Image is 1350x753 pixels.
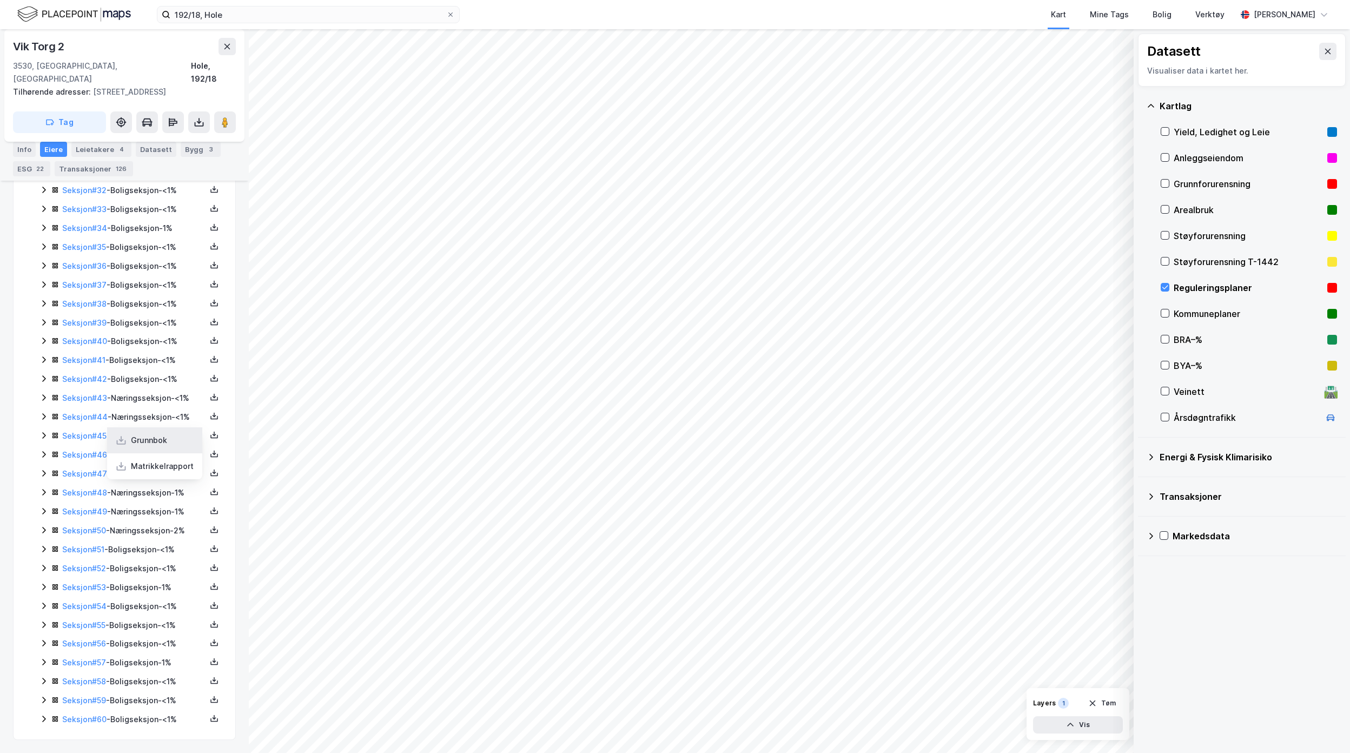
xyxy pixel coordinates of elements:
[62,545,104,554] a: Seksjon#51
[13,87,93,96] span: Tilhørende adresser:
[62,637,206,650] div: - Boligseksjon - <1%
[62,373,206,386] div: - Boligseksjon - <1%
[1323,385,1338,399] div: 🛣️
[170,6,446,23] input: Søk på adresse, matrikkel, gårdeiere, leietakere eller personer
[13,111,106,133] button: Tag
[62,222,206,235] div: - Boligseksjon - 1%
[1081,695,1123,712] button: Tøm
[62,696,106,705] a: Seksjon#59
[62,639,106,648] a: Seksjon#56
[62,467,206,480] div: - Næringsseksjon - 3%
[62,184,206,197] div: - Boligseksjon - <1%
[1174,125,1323,138] div: Yield, Ledighet og Leie
[62,335,206,348] div: - Boligseksjon - <1%
[131,434,167,447] div: Grunnbok
[62,486,206,499] div: - Næringsseksjon - 1%
[62,412,108,421] a: Seksjon#44
[1174,333,1323,346] div: BRA–%
[1160,490,1337,503] div: Transaksjoner
[17,5,131,24] img: logo.f888ab2527a4732fd821a326f86c7f29.svg
[1174,411,1320,424] div: Årsdøgntrafikk
[1174,255,1323,268] div: Støyforurensning T-1442
[114,163,129,174] div: 126
[62,675,206,688] div: - Boligseksjon - <1%
[1174,229,1323,242] div: Støyforurensning
[13,38,67,55] div: Vik Torg 2
[62,430,206,442] div: - Næringsseksjon - <1%
[62,392,206,405] div: - Næringsseksjon - <1%
[1174,151,1323,164] div: Anleggseiendom
[62,600,206,613] div: - Boligseksjon - <1%
[13,161,50,176] div: ESG
[62,203,206,216] div: - Boligseksjon - <1%
[40,142,67,157] div: Eiere
[13,85,227,98] div: [STREET_ADDRESS]
[62,620,105,630] a: Seksjon#55
[62,448,206,461] div: - Næringsseksjon - <1%
[1195,8,1225,21] div: Verktøy
[62,677,106,686] a: Seksjon#58
[62,505,206,518] div: - Næringsseksjon - 1%
[1160,451,1337,464] div: Energi & Fysisk Klimarisiko
[62,562,206,575] div: - Boligseksjon - <1%
[1153,8,1172,21] div: Bolig
[116,144,127,155] div: 4
[62,261,107,270] a: Seksjon#36
[62,204,107,214] a: Seksjon#33
[62,241,206,254] div: - Boligseksjon - <1%
[62,299,107,308] a: Seksjon#38
[62,658,106,667] a: Seksjon#57
[62,260,206,273] div: - Boligseksjon - <1%
[131,460,194,473] div: Matrikkelrapport
[62,694,206,707] div: - Boligseksjon - <1%
[136,142,176,157] div: Datasett
[62,374,107,384] a: Seksjon#42
[1173,530,1337,543] div: Markedsdata
[62,242,106,252] a: Seksjon#35
[55,161,133,176] div: Transaksjoner
[62,316,206,329] div: - Boligseksjon - <1%
[62,715,107,724] a: Seksjon#60
[62,431,107,440] a: Seksjon#45
[71,142,131,157] div: Leietakere
[62,279,206,292] div: - Boligseksjon - <1%
[1174,203,1323,216] div: Arealbruk
[62,450,107,459] a: Seksjon#46
[62,488,107,497] a: Seksjon#48
[62,318,107,327] a: Seksjon#39
[1174,177,1323,190] div: Grunnforurensning
[206,144,216,155] div: 3
[62,507,107,516] a: Seksjon#49
[1296,701,1350,753] iframe: Chat Widget
[62,581,206,594] div: - Boligseksjon - 1%
[62,336,107,346] a: Seksjon#40
[1174,385,1320,398] div: Veinett
[1051,8,1066,21] div: Kart
[62,411,206,424] div: - Næringsseksjon - <1%
[62,469,107,478] a: Seksjon#47
[191,60,236,85] div: Hole, 192/18
[62,602,107,611] a: Seksjon#54
[1090,8,1129,21] div: Mine Tags
[1296,701,1350,753] div: Kontrollprogram for chat
[62,280,107,289] a: Seksjon#37
[1174,307,1323,320] div: Kommuneplaner
[1147,43,1201,60] div: Datasett
[62,524,206,537] div: - Næringsseksjon - 2%
[1254,8,1315,21] div: [PERSON_NAME]
[62,619,206,632] div: - Boligseksjon - <1%
[62,186,107,195] a: Seksjon#32
[1147,64,1336,77] div: Visualiser data i kartet her.
[1033,699,1056,708] div: Layers
[13,142,36,157] div: Info
[62,583,106,592] a: Seksjon#53
[62,526,106,535] a: Seksjon#50
[1174,281,1323,294] div: Reguleringsplaner
[1033,716,1123,734] button: Vis
[1174,359,1323,372] div: BYA–%
[34,163,46,174] div: 22
[62,298,206,311] div: - Boligseksjon - <1%
[1058,698,1069,709] div: 1
[62,393,107,402] a: Seksjon#43
[62,713,206,726] div: - Boligseksjon - <1%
